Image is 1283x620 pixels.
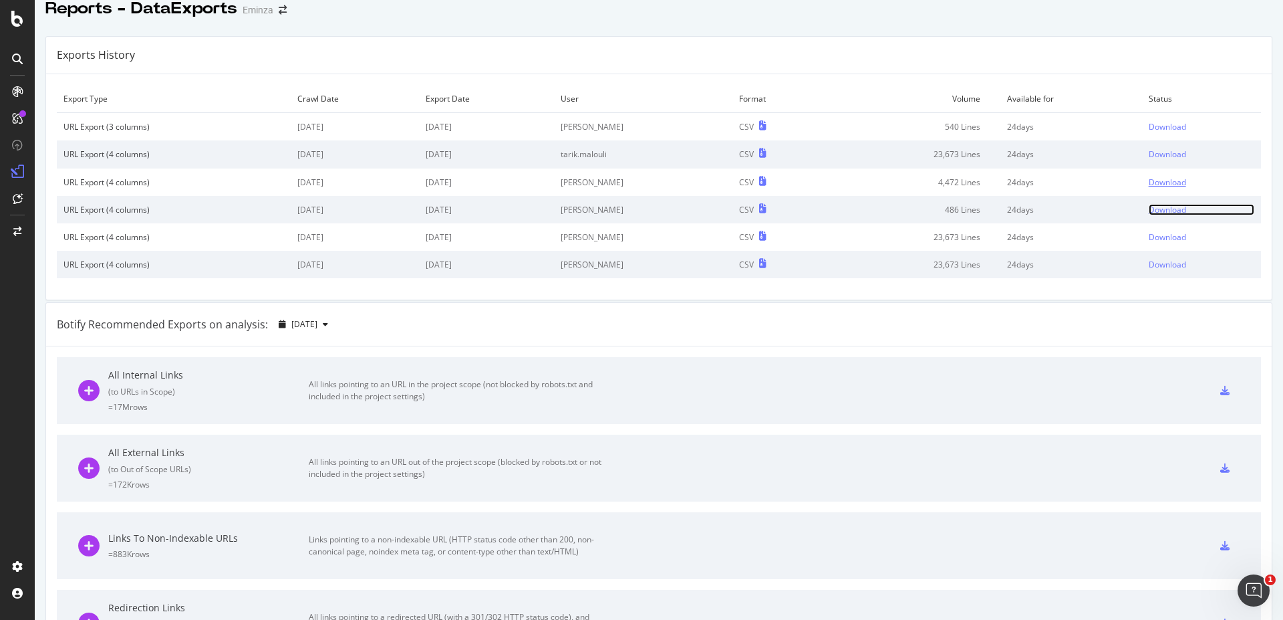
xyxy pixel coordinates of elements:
a: Download [1149,177,1254,188]
td: [DATE] [419,223,554,251]
div: CSV [739,148,754,160]
div: CSV [739,204,754,215]
a: Download [1149,204,1254,215]
div: Download [1149,204,1186,215]
div: CSV [739,177,754,188]
div: Download [1149,231,1186,243]
div: csv-export [1220,463,1230,473]
div: Links pointing to a non-indexable URL (HTTP status code other than 200, non-canonical page, noind... [309,534,609,558]
span: 2025 Aug. 25th [291,318,317,330]
td: [PERSON_NAME] [554,251,732,278]
td: [DATE] [291,251,419,278]
td: Status [1142,85,1261,113]
td: 24 days [1000,196,1141,223]
td: [DATE] [419,196,554,223]
td: Volume [828,85,1000,113]
td: [DATE] [291,113,419,141]
div: arrow-right-arrow-left [279,5,287,15]
td: [PERSON_NAME] [554,223,732,251]
td: 24 days [1000,223,1141,251]
td: [PERSON_NAME] [554,113,732,141]
div: CSV [739,231,754,243]
div: ( to URLs in Scope ) [108,386,309,397]
td: 4,472 Lines [828,169,1000,196]
div: All links pointing to an URL in the project scope (not blocked by robots.txt and included in the ... [309,379,609,403]
a: Download [1149,231,1254,243]
div: csv-export [1220,386,1230,395]
td: tarik.malouli [554,140,732,168]
div: Links To Non-Indexable URLs [108,532,309,545]
td: 23,673 Lines [828,140,1000,168]
div: Download [1149,259,1186,270]
td: Available for [1000,85,1141,113]
div: URL Export (4 columns) [63,148,284,160]
div: All Internal Links [108,369,309,382]
div: Eminza [243,3,273,17]
div: CSV [739,121,754,132]
a: Download [1149,121,1254,132]
div: = 883K rows [108,548,309,560]
div: Download [1149,177,1186,188]
td: 540 Lines [828,113,1000,141]
div: csv-export [1220,541,1230,550]
td: Export Date [419,85,554,113]
td: [DATE] [419,140,554,168]
button: [DATE] [273,314,333,335]
div: All External Links [108,446,309,459]
td: [DATE] [291,140,419,168]
td: [DATE] [419,113,554,141]
td: [DATE] [419,251,554,278]
td: [DATE] [291,169,419,196]
td: 24 days [1000,140,1141,168]
div: URL Export (4 columns) [63,231,284,243]
div: URL Export (4 columns) [63,177,284,188]
td: 24 days [1000,169,1141,196]
td: 486 Lines [828,196,1000,223]
a: Download [1149,259,1254,270]
iframe: Intercom live chat [1238,575,1270,607]
div: Botify Recommended Exports on analysis: [57,317,268,332]
div: All links pointing to an URL out of the project scope (blocked by robots.txt or not included in t... [309,456,609,480]
td: [PERSON_NAME] [554,169,732,196]
td: [DATE] [291,196,419,223]
div: CSV [739,259,754,270]
td: 23,673 Lines [828,251,1000,278]
td: Export Type [57,85,291,113]
td: 23,673 Lines [828,223,1000,251]
div: URL Export (4 columns) [63,259,284,270]
td: User [554,85,732,113]
div: ( to Out of Scope URLs ) [108,463,309,475]
div: URL Export (4 columns) [63,204,284,215]
td: 24 days [1000,113,1141,141]
td: [DATE] [291,223,419,251]
a: Download [1149,148,1254,160]
div: Download [1149,148,1186,160]
div: Exports History [57,47,135,63]
div: Redirection Links [108,601,309,615]
div: URL Export (3 columns) [63,121,284,132]
td: 24 days [1000,251,1141,278]
td: [DATE] [419,169,554,196]
td: Format [732,85,828,113]
div: = 172K rows [108,479,309,490]
span: 1 [1265,575,1276,585]
td: [PERSON_NAME] [554,196,732,223]
div: Download [1149,121,1186,132]
td: Crawl Date [291,85,419,113]
div: = 17M rows [108,401,309,413]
